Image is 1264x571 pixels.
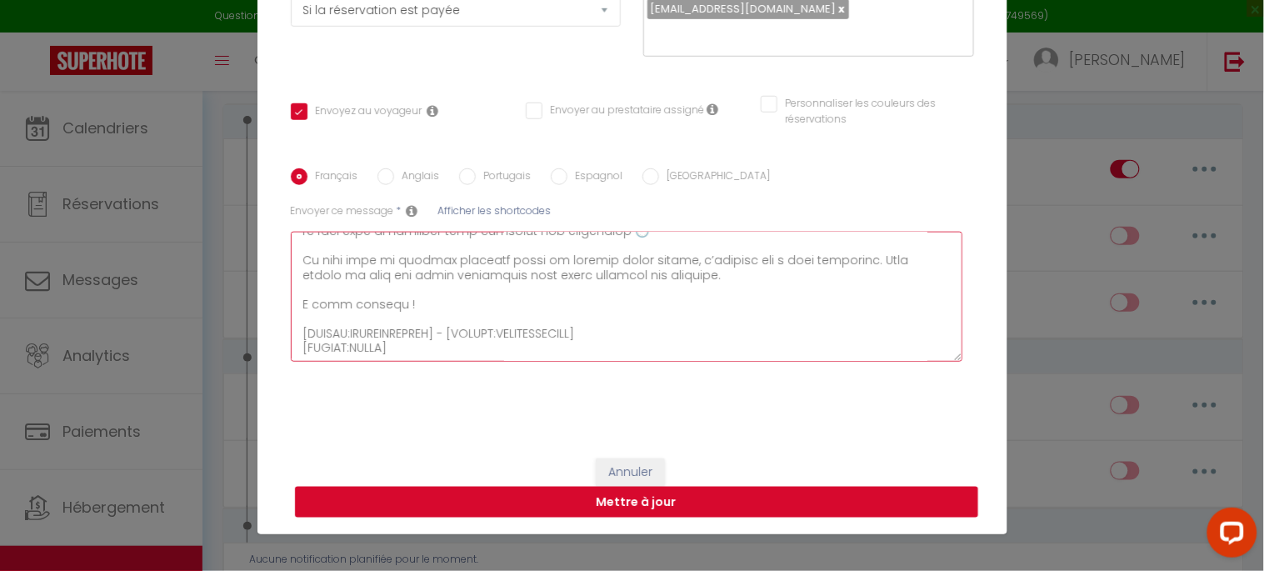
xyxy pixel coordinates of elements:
[307,168,358,187] label: Français
[1194,501,1264,571] iframe: LiveChat chat widget
[407,204,418,218] i: Sms
[476,168,532,187] label: Portugais
[707,103,719,116] i: Envoyer au prestataire si il est assigné
[567,168,623,187] label: Espagnol
[438,203,552,218] span: Afficher les shortcodes
[394,168,440,187] label: Anglais
[427,104,439,118] i: Envoyer au voyageur
[651,1,837,17] span: [EMAIL_ADDRESS][DOMAIN_NAME]
[307,103,422,122] label: Envoyez au voyageur
[295,487,978,518] button: Mettre à jour
[659,168,771,187] label: [GEOGRAPHIC_DATA]
[291,203,394,219] label: Envoyer ce message
[596,458,665,487] button: Annuler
